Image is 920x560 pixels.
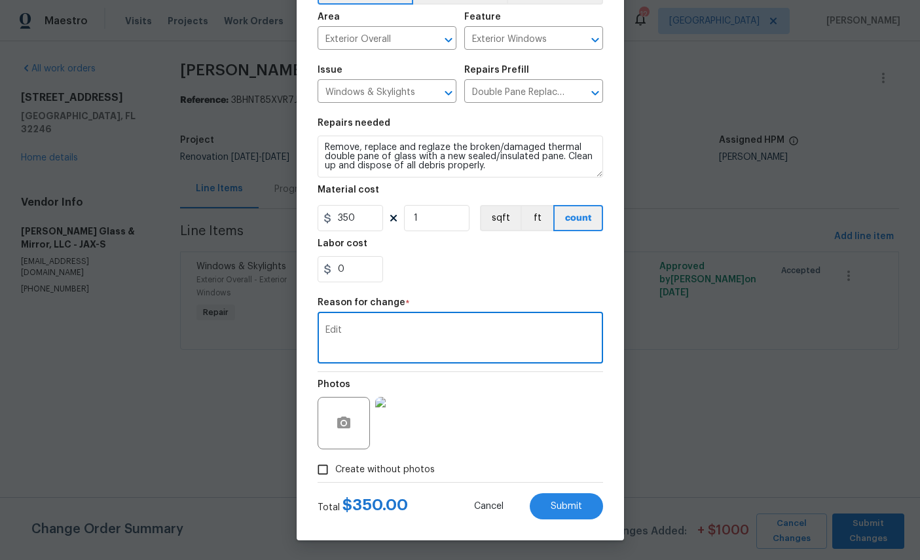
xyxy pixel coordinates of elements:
[453,493,524,519] button: Cancel
[586,31,604,49] button: Open
[325,326,595,353] textarea: Edit
[318,119,390,128] h5: Repairs needed
[551,502,582,512] span: Submit
[480,205,521,231] button: sqft
[521,205,553,231] button: ft
[474,502,504,512] span: Cancel
[318,185,379,195] h5: Material cost
[464,12,501,22] h5: Feature
[318,298,405,307] h5: Reason for change
[318,65,342,75] h5: Issue
[586,84,604,102] button: Open
[464,65,529,75] h5: Repairs Prefill
[553,205,603,231] button: count
[439,31,458,49] button: Open
[530,493,603,519] button: Submit
[318,239,367,248] h5: Labor cost
[318,136,603,177] textarea: Remove, replace and reglaze the broken/damaged thermal double pane of glass with a new sealed/ins...
[318,380,350,389] h5: Photos
[342,497,408,513] span: $ 350.00
[335,463,435,477] span: Create without photos
[318,12,340,22] h5: Area
[439,84,458,102] button: Open
[318,498,408,514] div: Total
